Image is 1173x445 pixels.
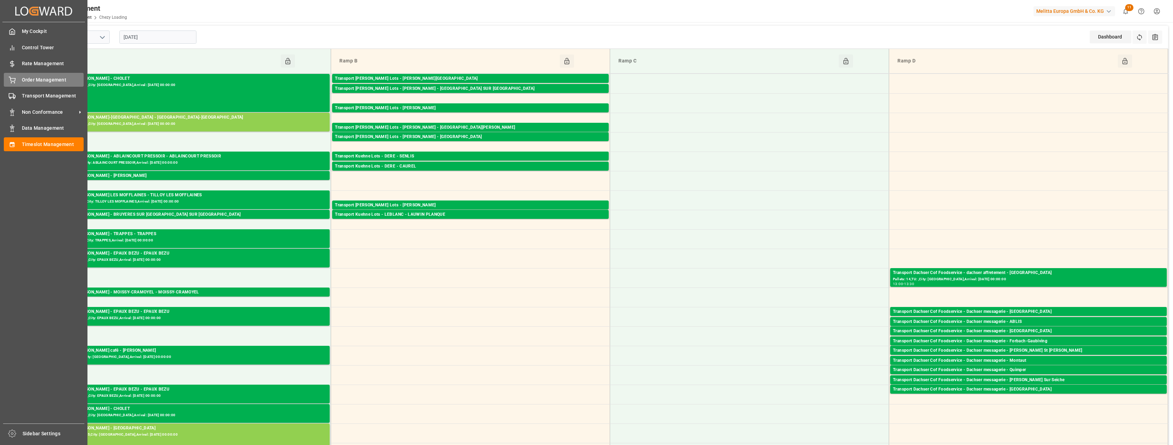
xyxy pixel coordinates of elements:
span: Sidebar Settings [23,430,85,437]
div: Transport Kuehne Lots - DERE - SENLIS [335,153,606,160]
div: Transport Dachser Cof Foodservice - Dachser messagerie - [PERSON_NAME] Sur Seiche [893,377,1164,384]
button: Melitta Europa GmbH & Co. KG [1033,5,1118,18]
div: Pallets: 1,TU: 5,City: [GEOGRAPHIC_DATA],Arrival: [DATE] 00:00:00 [335,92,606,98]
div: Transport Dachser Cof Foodservice - Dachser messagerie - Quimper [893,367,1164,374]
div: Pallets: 8,TU: 411,City: TILLOY LES MOFFLAINES,Arrival: [DATE] 00:00:00 [56,199,327,205]
span: My Cockpit [22,28,84,35]
div: Transport [PERSON_NAME] - CHOLET [56,75,327,82]
div: Transport [PERSON_NAME]-[GEOGRAPHIC_DATA] - [GEOGRAPHIC_DATA]-[GEOGRAPHIC_DATA] [56,114,327,121]
div: - [903,282,904,285]
div: 13:00 [893,282,903,285]
div: Dashboard [1090,31,1131,43]
button: open menu [97,32,107,43]
div: Pallets: 4,TU: 128,City: [GEOGRAPHIC_DATA],Arrival: [DATE] 00:00:00 [335,209,606,215]
span: Control Tower [22,44,84,51]
div: Pallets: 3,TU: 30,City: ABLAINCOURT PRESSOIR,Arrival: [DATE] 00:00:00 [56,160,327,166]
div: Transport Dachser Cof Foodservice - Dachser messagerie - Montaut [893,357,1164,364]
a: Rate Management [4,57,84,70]
div: Transport [PERSON_NAME] - ABLAINCOURT PRESSOIR - ABLAINCOURT PRESSOIR [56,153,327,160]
div: Pallets: 1,TU: 25,City: ABLIS,Arrival: [DATE] 00:00:00 [893,325,1164,331]
div: Transport Kuehne Lots - LEBLANC - LAUWIN PLANQUE [335,211,606,218]
div: Pallets: 24,TU: 321,City: EPAUX BEZU,Arrival: [DATE] 00:00:00 [56,315,327,321]
div: Transport [PERSON_NAME] Lots - [PERSON_NAME] [335,105,606,112]
input: DD-MM-YYYY [119,31,196,44]
div: Transport [PERSON_NAME] Lots - [PERSON_NAME] - [GEOGRAPHIC_DATA][PERSON_NAME] [335,124,606,131]
div: Melitta Europa GmbH & Co. KG [1033,6,1115,16]
div: 13:30 [904,282,914,285]
div: Transport [PERSON_NAME] - TRAPPES - TRAPPES [56,231,327,238]
div: Pallets: ,TU: 120,City: [GEOGRAPHIC_DATA][PERSON_NAME],Arrival: [DATE] 00:00:00 [335,131,606,137]
a: Timeslot Management [4,137,84,151]
div: Transport [PERSON_NAME] - EPAUX BEZU - EPAUX BEZU [56,386,327,393]
div: Pallets: 14,TU: ,City: [GEOGRAPHIC_DATA],Arrival: [DATE] 00:00:00 [893,276,1164,282]
span: Transport Management [22,92,84,100]
div: Pallets: 1,TU: 94,City: [GEOGRAPHIC_DATA],Arrival: [DATE] 00:00:00 [893,364,1164,370]
a: Order Management [4,73,84,86]
div: Pallets: 1,TU: 43,City: [GEOGRAPHIC_DATA][PERSON_NAME],Arrival: [DATE] 00:00:00 [893,354,1164,360]
div: Pallets: 1,TU: 45,City: Vern Sur Seiche,Arrival: [DATE] 00:00:00 [893,384,1164,390]
div: Transport Dachser Cof Foodservice - Dachser messagerie - ABLIS [893,318,1164,325]
div: Pallets: 1,TU: 19,City: [GEOGRAPHIC_DATA],Arrival: [DATE] 00:00:00 [893,374,1164,379]
div: Transport [PERSON_NAME] Lots - [PERSON_NAME] - [GEOGRAPHIC_DATA] SUR [GEOGRAPHIC_DATA] [335,85,606,92]
div: Pallets: ,TU: 330,City: [GEOGRAPHIC_DATA],Arrival: [DATE] 00:00:00 [56,354,327,360]
div: Pallets: 2,TU: 1378,City: EPAUX BEZU,Arrival: [DATE] 00:00:00 [56,257,327,263]
div: Pallets: 19,TU: 409,City: EPAUX BEZU,Arrival: [DATE] 00:00:00 [56,393,327,399]
div: Ramp D [895,54,1117,68]
span: Rate Management [22,60,84,67]
div: Transport [PERSON_NAME] LES MOFFLAINES - TILLOY LES MOFFLAINES [56,192,327,199]
div: Transport [PERSON_NAME] - EPAUX BEZU - EPAUX BEZU [56,250,327,257]
div: Pallets: 1,TU: 41,City: [GEOGRAPHIC_DATA],Arrival: [DATE] 00:00:00 [893,335,1164,341]
span: Timeslot Management [22,141,84,148]
div: Pallets: 2,TU: ,City: MOISSY-CRAMOYEL,Arrival: [DATE] 00:00:00 [56,296,327,302]
div: Transport [PERSON_NAME] Lots - [PERSON_NAME] [335,202,606,209]
span: Data Management [22,125,84,132]
div: Transport [PERSON_NAME] - CHOLET [56,405,327,412]
div: Pallets: ,TU: 116,City: [GEOGRAPHIC_DATA],Arrival: [DATE] 00:00:00 [56,218,327,224]
div: Pallets: 2,TU: 22,City: [GEOGRAPHIC_DATA],Arrival: [DATE] 00:00:00 [893,393,1164,399]
div: Pallets: 1,TU: 9,City: [GEOGRAPHIC_DATA],Arrival: [DATE] 00:00:00 [56,179,327,185]
div: Pallets: 56,TU: 846,City: [GEOGRAPHIC_DATA],Arrival: [DATE] 00:00:00 [56,82,327,88]
a: Control Tower [4,41,84,54]
a: Data Management [4,121,84,135]
div: Pallets: 18,TU: 772,City: CARQUEFOU,Arrival: [DATE] 00:00:00 [335,112,606,118]
button: Help Center [1133,3,1149,19]
div: Transport Dachser Cof Foodservice - Dachser messagerie - [GEOGRAPHIC_DATA] [893,328,1164,335]
div: Transport [PERSON_NAME] - [GEOGRAPHIC_DATA] [56,425,327,432]
a: Transport Management [4,89,84,103]
div: Pallets: 3,TU: 123,City: TRAPPES,Arrival: [DATE] 00:00:00 [56,238,327,243]
div: Transport [PERSON_NAME] Lots - [PERSON_NAME][GEOGRAPHIC_DATA] [335,75,606,82]
div: Transport [PERSON_NAME] Lots - [PERSON_NAME] - [GEOGRAPHIC_DATA] [335,134,606,140]
div: Pallets: ,TU: 482,City: [GEOGRAPHIC_DATA],Arrival: [DATE] 00:00:00 [335,160,606,166]
div: Pallets: 28,TU: 2055,City: [GEOGRAPHIC_DATA],Arrival: [DATE] 00:00:00 [56,432,327,438]
div: Transport Kuehne Lots - DERE - CAUREL [335,163,606,170]
a: My Cockpit [4,25,84,38]
div: Transport [PERSON_NAME] café - [PERSON_NAME] [56,347,327,354]
div: Transport [PERSON_NAME] - MOISSY-CRAMOYEL - MOISSY-CRAMOYEL [56,289,327,296]
div: Pallets: 7,TU: 1179,City: [GEOGRAPHIC_DATA],Arrival: [DATE] 00:00:00 [56,412,327,418]
div: Pallets: 5,TU: 40,City: [GEOGRAPHIC_DATA],Arrival: [DATE] 00:00:00 [335,170,606,176]
div: Transport Dachser Cof Foodservice - Dachser messagerie - [GEOGRAPHIC_DATA] [893,386,1164,393]
div: Transport Dachser Cof Foodservice - Dachser messagerie - [PERSON_NAME] St [PERSON_NAME] [893,347,1164,354]
div: Ramp A [58,54,281,68]
div: Transport [PERSON_NAME] - EPAUX BEZU - EPAUX BEZU [56,308,327,315]
div: Transport [PERSON_NAME] - BRUYERES SUR [GEOGRAPHIC_DATA] SUR [GEOGRAPHIC_DATA] [56,211,327,218]
div: Transport Dachser Cof Foodservice - dachser affretement - [GEOGRAPHIC_DATA] [893,269,1164,276]
div: Pallets: ,TU: 113,City: [GEOGRAPHIC_DATA],Arrival: [DATE] 00:00:00 [893,315,1164,321]
div: Transport [PERSON_NAME] - [PERSON_NAME] [56,172,327,179]
button: show 11 new notifications [1118,3,1133,19]
div: Transport Dachser Cof Foodservice - Dachser messagerie - [GEOGRAPHIC_DATA] [893,308,1164,315]
span: Non Conformance [22,109,77,116]
div: Pallets: ,TU: 56,City: [GEOGRAPHIC_DATA],Arrival: [DATE] 00:00:00 [335,82,606,88]
div: Pallets: ,TU: 101,City: LAUWIN PLANQUE,Arrival: [DATE] 00:00:00 [335,218,606,224]
div: Ramp B [337,54,559,68]
span: Order Management [22,76,84,84]
div: Pallets: 11,TU: 532,City: [GEOGRAPHIC_DATA],Arrival: [DATE] 00:00:00 [56,121,327,127]
div: Pallets: 1,TU: 90,City: Forbach-Gaubiving,Arrival: [DATE] 00:00:00 [893,345,1164,351]
div: Pallets: ,TU: 574,City: [GEOGRAPHIC_DATA],Arrival: [DATE] 00:00:00 [335,140,606,146]
span: 11 [1125,4,1133,11]
div: Ramp C [616,54,838,68]
div: Transport Dachser Cof Foodservice - Dachser messagerie - Forbach-Gaubiving [893,338,1164,345]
